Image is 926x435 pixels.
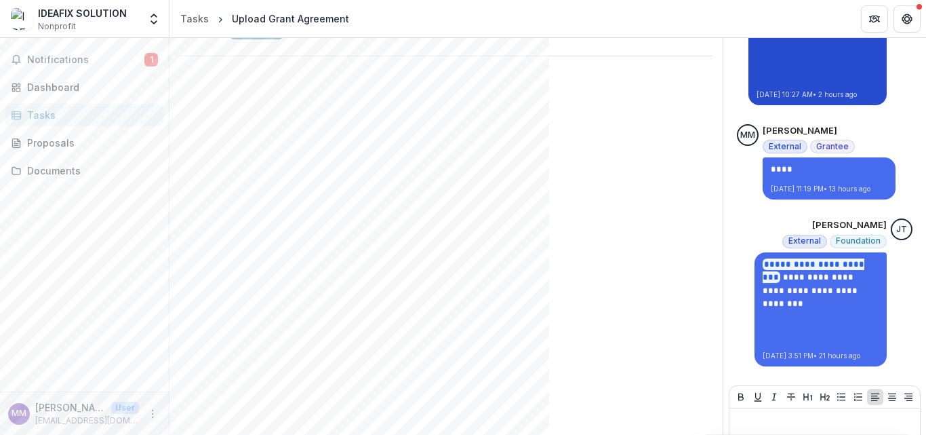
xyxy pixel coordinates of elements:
[733,389,749,405] button: Bold
[900,389,917,405] button: Align Right
[27,108,153,122] div: Tasks
[175,9,355,29] nav: breadcrumb
[893,5,921,33] button: Get Help
[144,5,163,33] button: Open entity switcher
[27,80,153,94] div: Dashboard
[800,389,816,405] button: Heading 1
[740,131,755,140] div: Muhammad Zakiran Mahmud
[5,76,163,98] a: Dashboard
[5,49,163,71] button: Notifications1
[763,351,879,361] p: [DATE] 3:51 PM • 21 hours ago
[884,389,900,405] button: Align Center
[38,6,127,20] div: IDEAFIX SOLUTION
[144,406,161,422] button: More
[35,400,106,415] p: [PERSON_NAME]
[766,389,782,405] button: Italicize
[38,20,76,33] span: Nonprofit
[757,90,879,100] p: [DATE] 10:27 AM • 2 hours ago
[833,389,849,405] button: Bullet List
[144,53,158,67] span: 1
[763,124,837,138] p: [PERSON_NAME]
[850,389,866,405] button: Ordered List
[27,136,153,150] div: Proposals
[750,389,766,405] button: Underline
[11,8,33,30] img: IDEAFIX SOLUTION
[896,225,907,234] div: Josselyn Tan
[836,236,881,246] span: Foundation
[817,389,833,405] button: Heading 2
[175,9,214,29] a: Tasks
[27,54,144,66] span: Notifications
[816,142,849,151] span: Grantee
[5,159,163,182] a: Documents
[27,164,153,178] div: Documents
[788,236,821,246] span: External
[5,132,163,154] a: Proposals
[5,104,163,126] a: Tasks
[769,142,801,151] span: External
[232,12,349,26] div: Upload Grant Agreement
[35,415,139,427] p: [EMAIL_ADDRESS][DOMAIN_NAME]
[12,409,26,418] div: Muhammad Zakiran Mahmud
[861,5,888,33] button: Partners
[111,402,139,414] p: User
[783,389,799,405] button: Strike
[180,12,209,26] div: Tasks
[867,389,883,405] button: Align Left
[771,184,887,194] p: [DATE] 11:19 PM • 13 hours ago
[812,219,887,232] p: [PERSON_NAME]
